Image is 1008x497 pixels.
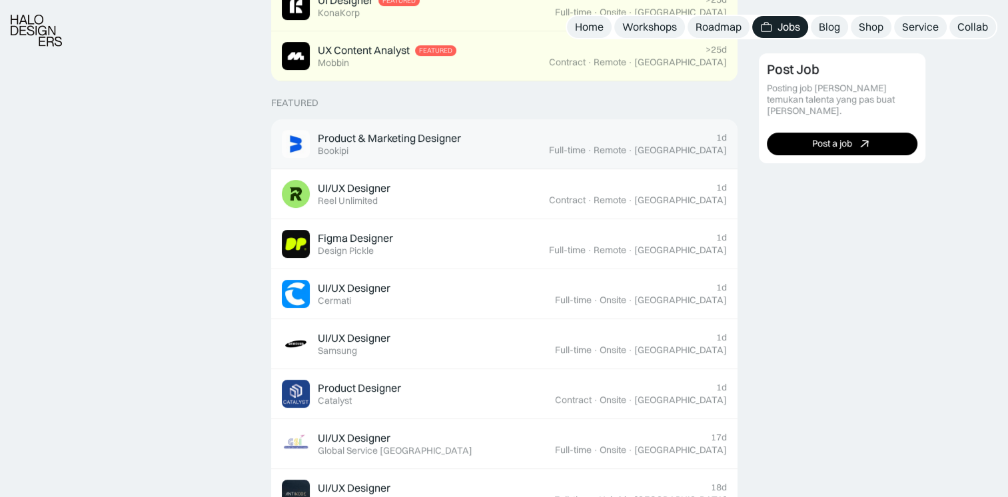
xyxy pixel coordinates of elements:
[419,47,452,55] div: Featured
[587,245,592,256] div: ·
[688,16,750,38] a: Roadmap
[318,181,390,195] div: UI/UX Designer
[567,16,612,38] a: Home
[318,231,393,245] div: Figma Designer
[271,31,738,81] a: Job ImageUX Content AnalystFeaturedMobbin>25dContract·Remote·[GEOGRAPHIC_DATA]
[593,294,598,306] div: ·
[575,20,604,34] div: Home
[282,130,310,158] img: Job Image
[634,57,727,68] div: [GEOGRAPHIC_DATA]
[902,20,939,34] div: Service
[318,395,352,406] div: Catalyst
[318,331,390,345] div: UI/UX Designer
[593,7,598,18] div: ·
[271,119,738,169] a: Job ImageProduct & Marketing DesignerBookipi1dFull-time·Remote·[GEOGRAPHIC_DATA]
[555,294,592,306] div: Full-time
[600,344,626,356] div: Onsite
[716,382,727,393] div: 1d
[318,57,349,69] div: Mobbin
[811,16,848,38] a: Blog
[271,419,738,469] a: Job ImageUI/UX DesignerGlobal Service [GEOGRAPHIC_DATA]17dFull-time·Onsite·[GEOGRAPHIC_DATA]
[628,7,633,18] div: ·
[851,16,891,38] a: Shop
[555,7,592,18] div: Full-time
[594,245,626,256] div: Remote
[628,294,633,306] div: ·
[752,16,808,38] a: Jobs
[622,20,677,34] div: Workshops
[555,444,592,456] div: Full-time
[594,57,626,68] div: Remote
[594,145,626,156] div: Remote
[318,481,390,495] div: UI/UX Designer
[549,145,586,156] div: Full-time
[549,245,586,256] div: Full-time
[628,57,633,68] div: ·
[593,444,598,456] div: ·
[634,145,727,156] div: [GEOGRAPHIC_DATA]
[957,20,988,34] div: Collab
[271,219,738,269] a: Job ImageFigma DesignerDesign Pickle1dFull-time·Remote·[GEOGRAPHIC_DATA]
[600,444,626,456] div: Onsite
[282,330,310,358] img: Job Image
[634,394,727,406] div: [GEOGRAPHIC_DATA]
[587,57,592,68] div: ·
[777,20,800,34] div: Jobs
[555,394,592,406] div: Contract
[271,269,738,319] a: Job ImageUI/UX DesignerCermati1dFull-time·Onsite·[GEOGRAPHIC_DATA]
[318,195,378,207] div: Reel Unlimited
[282,430,310,458] img: Job Image
[318,7,360,19] div: KonaKorp
[696,20,742,34] div: Roadmap
[593,344,598,356] div: ·
[594,195,626,206] div: Remote
[318,445,472,456] div: Global Service [GEOGRAPHIC_DATA]
[318,381,401,395] div: Product Designer
[711,432,727,443] div: 17d
[614,16,685,38] a: Workshops
[593,394,598,406] div: ·
[587,145,592,156] div: ·
[711,482,727,493] div: 18d
[282,380,310,408] img: Job Image
[716,132,727,143] div: 1d
[716,282,727,293] div: 1d
[767,132,917,155] a: Post a job
[634,294,727,306] div: [GEOGRAPHIC_DATA]
[706,44,727,55] div: >25d
[600,394,626,406] div: Onsite
[894,16,947,38] a: Service
[555,344,592,356] div: Full-time
[634,245,727,256] div: [GEOGRAPHIC_DATA]
[282,230,310,258] img: Job Image
[819,20,840,34] div: Blog
[600,7,626,18] div: Onsite
[282,180,310,208] img: Job Image
[271,169,738,219] a: Job ImageUI/UX DesignerReel Unlimited1dContract·Remote·[GEOGRAPHIC_DATA]
[716,182,727,193] div: 1d
[628,444,633,456] div: ·
[318,345,357,356] div: Samsung
[767,83,917,116] div: Posting job [PERSON_NAME] temukan talenta yang pas buat [PERSON_NAME].
[318,43,410,57] div: UX Content Analyst
[318,281,390,295] div: UI/UX Designer
[318,131,461,145] div: Product & Marketing Designer
[628,344,633,356] div: ·
[859,20,883,34] div: Shop
[318,295,351,306] div: Cermati
[318,145,348,157] div: Bookipi
[318,431,390,445] div: UI/UX Designer
[271,319,738,369] a: Job ImageUI/UX DesignerSamsung1dFull-time·Onsite·[GEOGRAPHIC_DATA]
[318,245,374,256] div: Design Pickle
[549,57,586,68] div: Contract
[628,195,633,206] div: ·
[634,7,727,18] div: [GEOGRAPHIC_DATA]
[600,294,626,306] div: Onsite
[628,245,633,256] div: ·
[271,369,738,419] a: Job ImageProduct DesignerCatalyst1dContract·Onsite·[GEOGRAPHIC_DATA]
[282,42,310,70] img: Job Image
[634,444,727,456] div: [GEOGRAPHIC_DATA]
[634,344,727,356] div: [GEOGRAPHIC_DATA]
[628,145,633,156] div: ·
[716,232,727,243] div: 1d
